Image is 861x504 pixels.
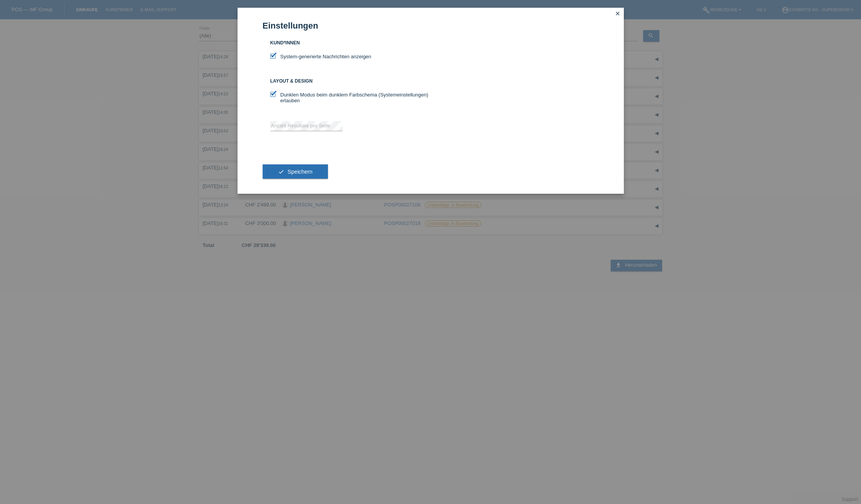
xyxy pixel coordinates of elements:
button: check Speichern [263,164,328,179]
h1: Einstellungen [263,21,599,30]
i: check [278,169,284,175]
a: close [613,10,623,19]
i: close [615,10,621,17]
span: Speichern [287,169,312,175]
label: Dunklen Modus beim dunklem Farbschema (Systemeinstellungen) erlauben [270,92,431,103]
h3: Kund*innen [270,40,431,46]
label: System-generierte Nachrichten anzeigen [270,54,372,59]
h3: Layout & Design [270,78,431,84]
